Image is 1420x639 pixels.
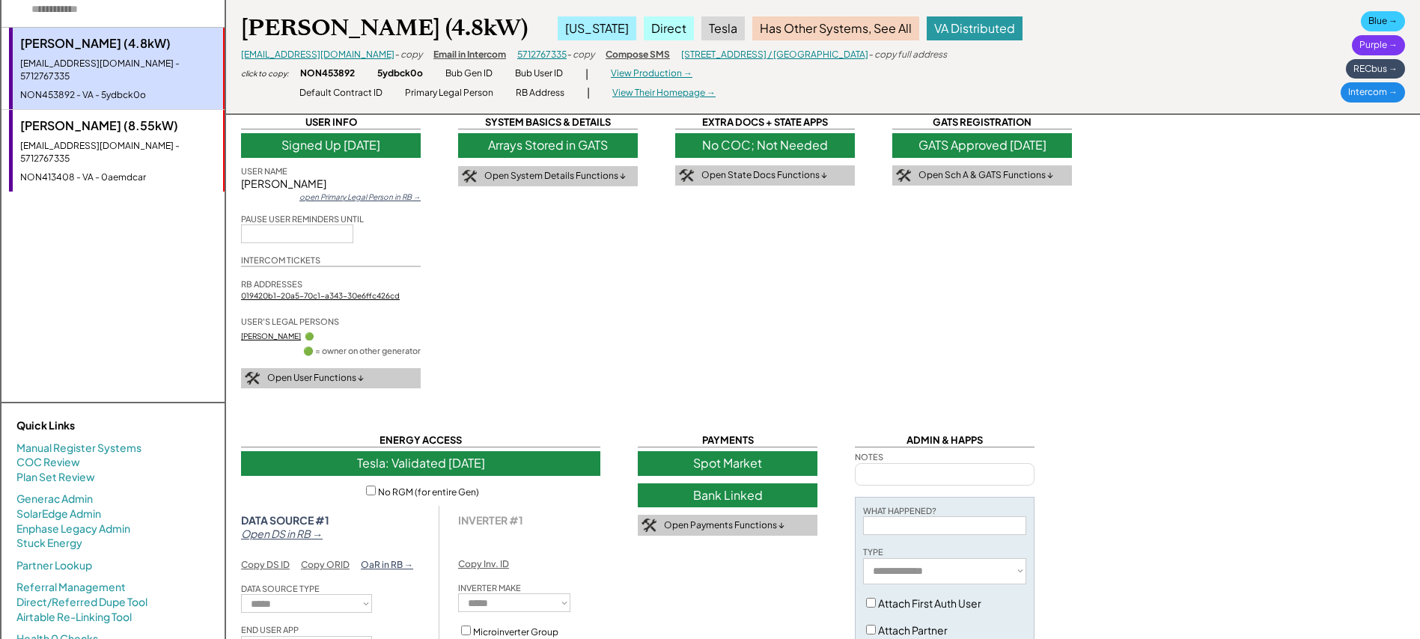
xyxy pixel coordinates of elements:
[458,513,523,527] div: INVERTER #1
[377,67,423,80] div: 5ydbck0o
[299,192,421,202] div: open Primary Legal Person in RB →
[245,372,260,385] img: tool-icon.png
[16,492,93,507] a: Generac Admin
[16,455,80,470] a: COC Review
[241,13,528,43] div: [PERSON_NAME] (4.8kW)
[878,623,948,637] label: Attach Partner
[241,278,302,290] div: RB ADDRESSES
[16,558,92,573] a: Partner Lookup
[679,169,694,183] img: tool-icon.png
[241,527,323,540] em: Open DS in RB →
[458,582,521,593] div: INVERTER MAKE
[458,133,638,157] div: Arrays Stored in GATS
[681,49,868,60] a: [STREET_ADDRESS] / [GEOGRAPHIC_DATA]
[16,536,82,551] a: Stuck Energy
[394,49,422,61] div: - copy
[16,470,95,485] a: Plan Set Review
[445,67,493,80] div: Bub Gen ID
[516,87,564,100] div: RB Address
[361,559,413,572] div: OaR in RB →
[878,596,981,610] label: Attach First Auth User
[484,170,626,183] div: Open System Details Functions ↓
[301,559,350,572] div: Copy ORID
[868,49,947,61] div: - copy full address
[433,49,506,61] div: Email in Intercom
[855,433,1034,447] div: ADMIN & HAPPS
[267,372,364,385] div: Open User Functions ↓
[241,583,320,594] div: DATA SOURCE TYPE
[378,486,479,498] label: No RGM (for entire Gen)
[1352,35,1405,55] div: Purple →
[241,559,290,572] div: Copy DS ID
[303,345,421,356] div: 🟢 = owner on other generator
[517,49,567,60] a: 5712767335
[892,133,1072,157] div: GATS Approved [DATE]
[16,610,132,625] a: Airtable Re-Linking Tool
[664,519,784,532] div: Open Payments Functions ↓
[638,433,817,447] div: PAYMENTS
[558,16,636,40] div: [US_STATE]
[241,316,339,327] div: USER'S LEGAL PERSONS
[241,433,600,447] div: ENERGY ACCESS
[241,165,287,177] div: USER NAME
[515,67,563,80] div: Bub User ID
[675,115,855,129] div: EXTRA DOCS + STATE APPS
[855,451,883,462] div: NOTES
[241,624,299,635] div: END USER APP
[701,169,827,182] div: Open State Docs Functions ↓
[241,213,364,224] div: PAUSE USER REMINDERS UNTIL
[16,507,101,522] a: SolarEdge Admin
[1346,59,1405,79] div: RECbus →
[20,89,216,102] div: NON453892 - VA - 5ydbck0o
[405,87,493,100] div: Primary Legal Person
[1361,11,1405,31] div: Blue →
[927,16,1023,40] div: VA Distributed
[299,87,383,100] div: Default Contract ID
[20,35,216,52] div: [PERSON_NAME] (4.8kW)
[300,67,355,80] div: NON453892
[585,67,588,82] div: |
[20,171,216,184] div: NON413408 - VA - 0aemdcar
[1341,82,1405,103] div: Intercom →
[642,519,656,532] img: tool-icon.png
[16,580,126,595] a: Referral Management
[241,177,421,192] div: [PERSON_NAME]
[241,451,600,475] div: Tesla: Validated [DATE]
[241,513,329,527] strong: DATA SOURCE #1
[20,140,216,165] div: [EMAIL_ADDRESS][DOMAIN_NAME] - 5712767335
[606,49,670,61] div: Compose SMS
[892,115,1072,129] div: GATS REGISTRATION
[16,441,141,456] a: Manual Register Systems
[20,58,216,83] div: [EMAIL_ADDRESS][DOMAIN_NAME] - 5712767335
[241,115,421,129] div: USER INFO
[638,483,817,507] div: Bank Linked
[896,169,911,183] img: tool-icon.png
[473,626,558,638] label: Microinverter Group
[567,49,594,61] div: - copy
[16,418,166,433] div: Quick Links
[241,254,320,266] div: INTERCOM TICKETS
[241,49,394,60] a: [EMAIL_ADDRESS][DOMAIN_NAME]
[675,133,855,157] div: No COC; Not Needed
[701,16,745,40] div: Tesla
[638,451,817,475] div: Spot Market
[918,169,1053,182] div: Open Sch A & GATS Functions ↓
[863,546,883,557] div: TYPE
[241,331,301,340] a: [PERSON_NAME]
[458,558,509,571] div: Copy Inv. ID
[241,133,421,157] div: Signed Up [DATE]
[612,87,716,100] div: View Their Homepage →
[458,115,638,129] div: SYSTEM BASICS & DETAILS
[20,117,216,134] div: [PERSON_NAME] (8.55kW)
[587,85,590,100] div: |
[241,68,289,79] div: click to copy:
[863,505,936,516] div: WHAT HAPPENED?
[611,67,692,80] div: View Production →
[16,522,130,536] a: Enphase Legacy Admin
[644,16,694,40] div: Direct
[305,331,314,341] div: 🟢
[16,595,147,610] a: Direct/Referred Dupe Tool
[241,291,400,300] a: 019420b1-20a5-70c1-a343-30e6ffc426cd
[462,170,477,183] img: tool-icon.png
[752,16,919,40] div: Has Other Systems, See All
